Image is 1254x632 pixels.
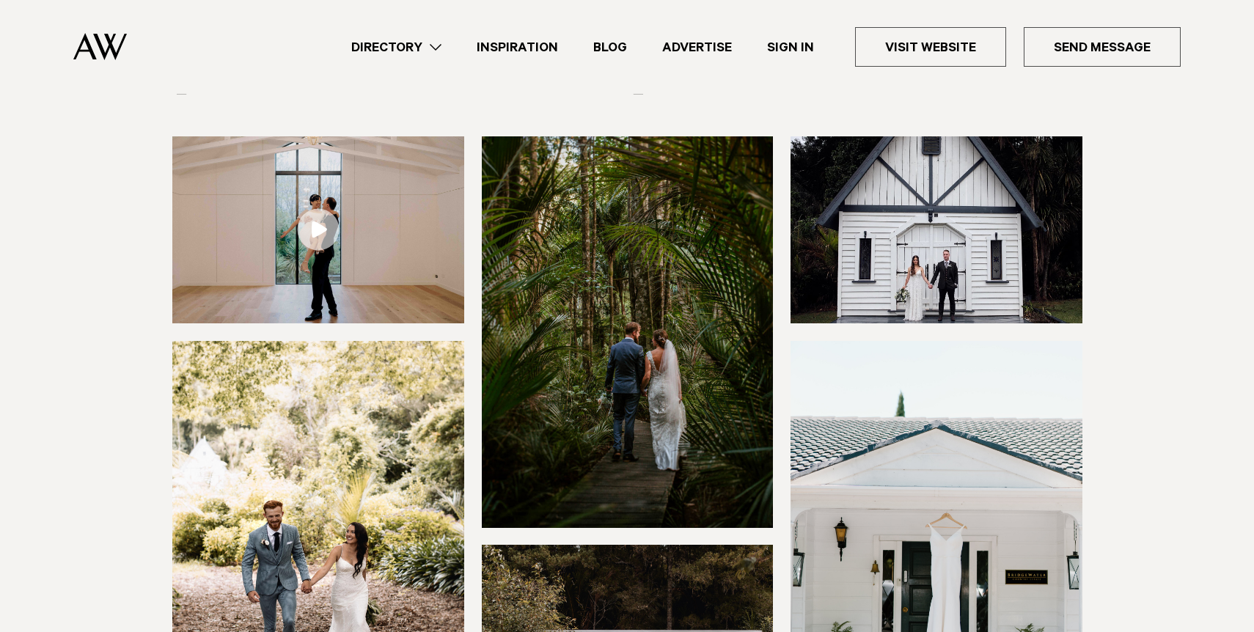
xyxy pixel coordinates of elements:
a: Advertise [645,37,749,57]
a: Visit Website [855,27,1006,67]
a: Directory [334,37,459,57]
a: Sign In [749,37,832,57]
a: Blog [576,37,645,57]
img: Auckland Weddings Logo [73,33,127,60]
a: Send Message [1024,27,1181,67]
a: Inspiration [459,37,576,57]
